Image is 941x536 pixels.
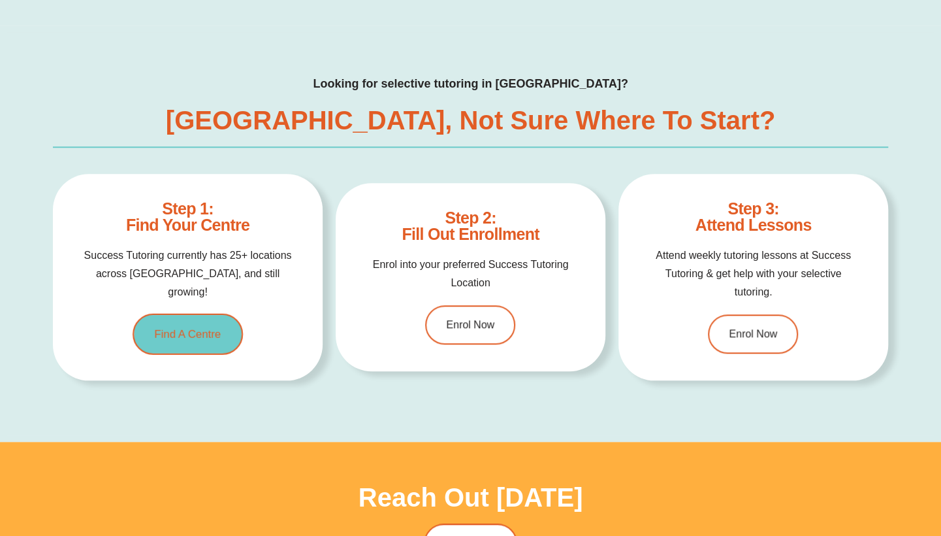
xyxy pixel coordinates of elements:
[137,1,161,20] span: of ⁨13⁩
[876,473,941,536] iframe: Chat Widget
[333,1,351,20] button: Text
[729,329,778,339] span: Enrol Now
[370,1,388,20] button: Add or edit images
[133,314,243,355] a: Find A Centre
[93,175,375,207] span: Information Booklet
[70,226,398,242] span: Give your child the opportunity of a lifetime
[362,210,578,243] h4: Step 2: Fill out enrollment
[72,127,274,151] span: Information Booklet
[71,126,272,150] span: Information Booklet
[116,134,353,167] span: Selective Course
[155,329,221,340] span: Find A Centre
[447,320,495,330] span: Enrol Now
[55,162,289,174] span: Give your child the opportunity of a lifetime
[362,256,578,292] p: Enrol into your preferred Success Tutoring Location
[56,163,289,175] span: Give your child the opportunity of a lifetime
[166,107,775,133] h2: [GEOGRAPHIC_DATA], Not Sure Where to Start?
[645,201,861,233] h4: Step 3: Attend Lessons
[78,1,102,20] span: of ⁨13⁩
[80,246,295,301] p: Success Tutoring currently has 25+ locations across [GEOGRAPHIC_DATA], and still growing!
[47,484,894,511] h3: Reach Out [DATE]
[89,99,257,122] span: Selective Course
[12,11,334,461] div: Page ⁨1⁩
[80,201,295,233] h4: Step 1: Find Your Centre
[645,246,861,301] p: Attend weekly tutoring lessons at Success Tutoring & get help with your selective tutoring.
[88,97,256,121] span: Selective Course
[53,74,888,94] h4: Looking for selective tutoring in [GEOGRAPHIC_DATA]?
[426,305,516,344] a: Enrol Now
[351,1,370,20] button: Draw
[709,314,799,354] a: Enrol Now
